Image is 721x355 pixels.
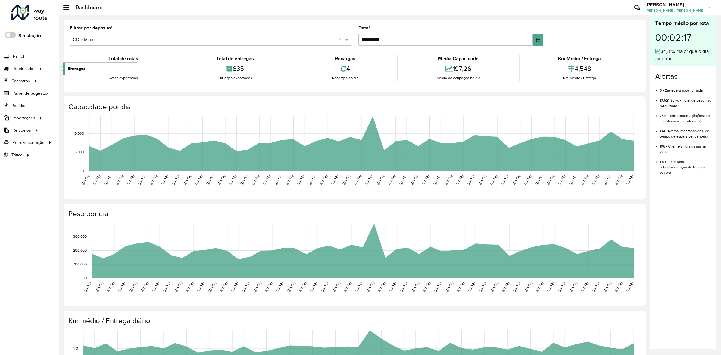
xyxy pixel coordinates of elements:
[68,66,85,72] span: Entregas
[82,169,84,173] text: 0
[603,174,611,185] text: [DATE]
[625,281,634,292] text: [DATE]
[434,281,442,292] text: [DATE]
[11,152,23,158] span: Tático
[592,281,600,292] text: [DATE]
[445,281,454,292] text: [DATE]
[68,317,640,325] h4: Km médio / Entrega diário
[533,34,543,46] button: Choose Date
[467,174,475,185] text: [DATE]
[631,1,644,14] a: Contato Rápido
[557,174,566,185] text: [DATE]
[353,174,362,185] text: [DATE]
[660,109,712,124] li: 759 - Retroalimentação(ões) de coordenadas pendente(s)
[70,24,113,32] label: Filtrar por depósito
[174,281,183,292] text: [DATE]
[660,155,712,175] li: 1194 - Dias sem retroalimentação de tempo de espera
[660,93,712,109] li: 13.521,85 kg - Total de peso não roteirizado
[455,174,464,185] text: [DATE]
[330,174,339,185] text: [DATE]
[319,174,328,185] text: [DATE]
[500,174,509,185] text: [DATE]
[614,174,623,185] text: [DATE]
[73,131,84,135] text: 10,000
[512,174,521,185] text: [DATE]
[295,75,396,81] div: Recargas no dia
[126,174,135,185] text: [DATE]
[92,174,101,185] text: [DATE]
[63,63,137,75] a: Entregas
[13,53,24,60] span: Painel
[106,281,115,292] text: [DATE]
[591,174,600,185] text: [DATE]
[603,281,612,292] text: [DATE]
[478,174,487,185] text: [DATE]
[179,55,291,62] div: Total de entregas
[129,281,138,292] text: [DATE]
[358,24,370,32] label: Data
[69,4,103,11] h2: Dashboard
[410,174,418,185] text: [DATE]
[569,174,577,185] text: [DATE]
[501,281,510,292] text: [DATE]
[71,55,175,62] div: Total de rotas
[73,346,78,350] text: 4.0
[12,139,44,146] span: Retroalimentação
[535,174,543,185] text: [DATE]
[287,281,296,292] text: [DATE]
[117,281,126,292] text: [DATE]
[196,281,205,292] text: [DATE]
[285,174,294,185] text: [DATE]
[140,281,149,292] text: [DATE]
[228,174,237,185] text: [DATE]
[11,103,26,109] span: Pedidos
[183,174,192,185] text: [DATE]
[479,281,487,292] text: [DATE]
[444,174,453,185] text: [DATE]
[645,8,704,13] span: [PERSON_NAME] [PERSON_NAME]
[332,281,341,292] text: [DATE]
[253,281,262,292] text: [DATE]
[546,174,555,185] text: [DATE]
[242,281,250,292] text: [DATE]
[366,281,375,292] text: [DATE]
[399,55,517,62] div: Média Capacidade
[151,281,160,292] text: [DATE]
[422,281,431,292] text: [DATE]
[309,281,318,292] text: [DATE]
[264,281,273,292] text: [DATE]
[18,32,41,39] label: Simulação
[115,174,124,185] text: [DATE]
[513,281,521,292] text: [DATE]
[163,281,171,292] text: [DATE]
[660,124,712,139] li: 134 - Retroalimentação(ões) de tempo de espera pendente(s)
[645,2,704,8] h3: [PERSON_NAME]
[377,281,386,292] text: [DATE]
[660,83,712,93] li: 3 - Entrega(s) após jornada
[387,174,396,185] text: [DATE]
[295,55,396,62] div: Recargas
[343,281,352,292] text: [DATE]
[308,174,316,185] text: [DATE]
[546,281,555,292] text: [DATE]
[12,66,35,72] span: Roteirizador
[81,174,90,185] text: [DATE]
[71,75,175,81] div: Rotas exportadas
[399,62,517,75] div: 197,26
[230,281,239,292] text: [DATE]
[262,174,271,185] text: [DATE]
[580,281,589,292] text: [DATE]
[73,249,87,252] text: 200,000
[655,27,712,48] div: 00:02:17
[655,19,712,27] div: Tempo médio por rota
[376,174,385,185] text: [DATE]
[354,281,363,292] text: [DATE]
[399,174,407,185] text: [DATE]
[138,174,146,185] text: [DATE]
[275,281,284,292] text: [DATE]
[558,281,566,292] text: [DATE]
[206,174,214,185] text: [DATE]
[521,55,638,62] div: Km Médio / Entrega
[84,281,92,292] text: [DATE]
[11,78,30,84] span: Cadastros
